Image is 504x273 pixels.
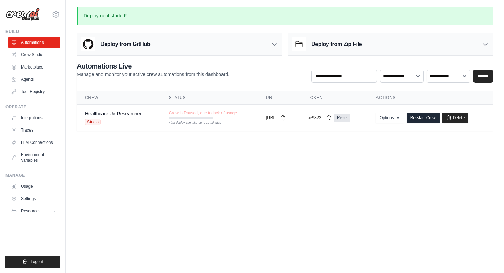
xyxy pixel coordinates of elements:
[21,208,40,214] span: Resources
[161,91,258,105] th: Status
[8,74,60,85] a: Agents
[85,119,101,125] span: Studio
[5,256,60,268] button: Logout
[8,181,60,192] a: Usage
[8,112,60,123] a: Integrations
[5,104,60,110] div: Operate
[258,91,299,105] th: URL
[8,37,60,48] a: Automations
[376,113,404,123] button: Options
[368,91,493,105] th: Actions
[334,114,350,122] a: Reset
[8,125,60,136] a: Traces
[81,37,95,51] img: GitHub Logo
[8,149,60,166] a: Environment Variables
[169,121,213,125] div: First deploy can take up to 10 minutes
[5,29,60,34] div: Build
[77,61,229,71] h2: Automations Live
[31,259,43,264] span: Logout
[85,111,142,116] a: Healthcare Ux Researcher
[77,71,229,78] p: Manage and monitor your active crew automations from this dashboard.
[169,110,237,116] span: Crew is Paused, due to lack of usage
[8,206,60,216] button: Resources
[77,7,493,25] p: Deployment started!
[8,49,60,60] a: Crew Studio
[8,193,60,204] a: Settings
[407,113,440,123] a: Re-start Crew
[308,115,332,121] button: ae9823...
[100,40,150,48] h3: Deploy from GitHub
[5,173,60,178] div: Manage
[8,86,60,97] a: Tool Registry
[8,137,60,148] a: LLM Connections
[77,91,161,105] th: Crew
[299,91,368,105] th: Token
[8,62,60,73] a: Marketplace
[442,113,469,123] a: Delete
[311,40,362,48] h3: Deploy from Zip File
[5,8,40,21] img: Logo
